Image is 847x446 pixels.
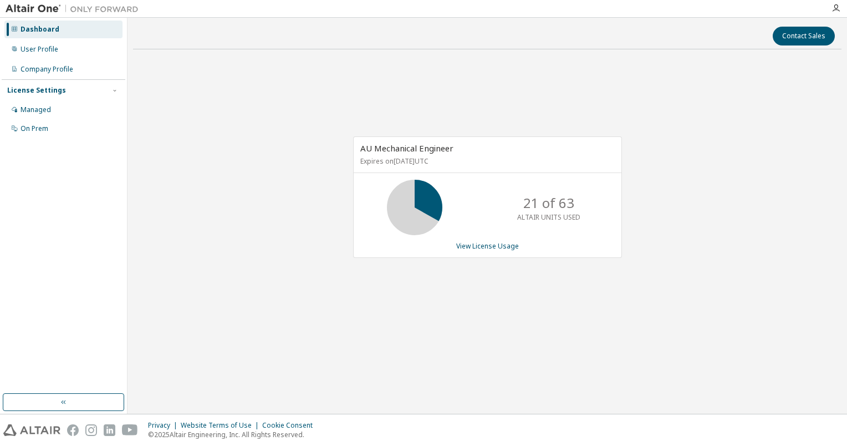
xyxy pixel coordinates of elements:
[148,421,181,430] div: Privacy
[7,86,66,95] div: License Settings
[3,424,60,436] img: altair_logo.svg
[523,194,574,212] p: 21 of 63
[181,421,262,430] div: Website Terms of Use
[456,241,519,251] a: View License Usage
[21,65,73,74] div: Company Profile
[122,424,138,436] img: youtube.svg
[360,143,453,154] span: AU Mechanical Engineer
[360,156,612,166] p: Expires on [DATE] UTC
[262,421,319,430] div: Cookie Consent
[148,430,319,439] p: © 2025 Altair Engineering, Inc. All Rights Reserved.
[21,25,59,34] div: Dashboard
[21,105,51,114] div: Managed
[773,27,835,45] button: Contact Sales
[104,424,115,436] img: linkedin.svg
[517,212,580,222] p: ALTAIR UNITS USED
[21,124,48,133] div: On Prem
[85,424,97,436] img: instagram.svg
[6,3,144,14] img: Altair One
[67,424,79,436] img: facebook.svg
[21,45,58,54] div: User Profile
